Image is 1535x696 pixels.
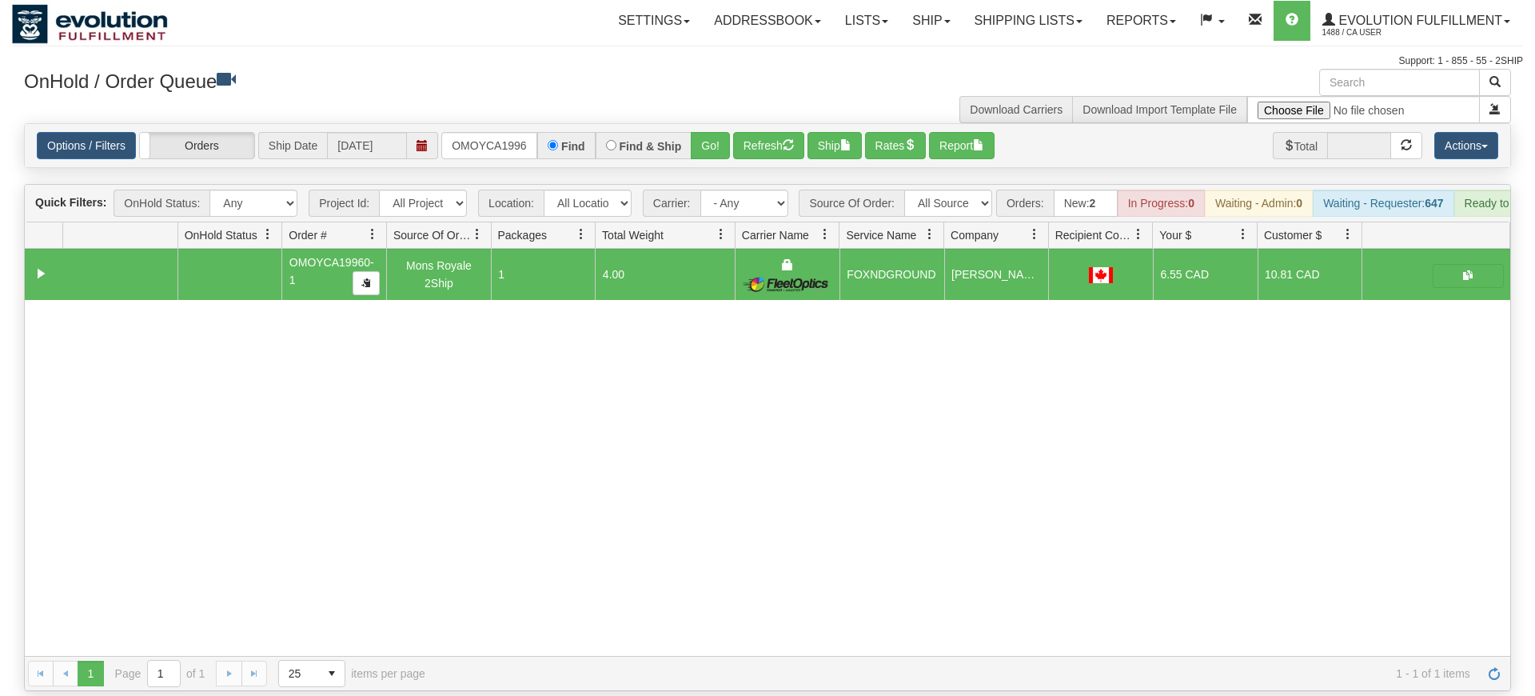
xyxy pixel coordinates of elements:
a: Shipping lists [963,1,1094,41]
span: Company [951,227,999,243]
a: Source Of Order filter column settings [464,221,491,248]
div: In Progress: [1118,190,1205,217]
span: Ship Date [258,132,327,159]
a: Order # filter column settings [359,221,386,248]
a: Addressbook [702,1,833,41]
span: 1 [498,268,504,281]
a: Ship [900,1,962,41]
input: Order # [441,132,537,159]
a: Refresh [1481,661,1507,686]
label: Quick Filters: [35,194,106,210]
span: Total Weight [602,227,664,243]
input: Import [1247,96,1480,123]
button: Rates [865,132,927,159]
span: OnHold Status [185,227,257,243]
span: Recipient Country [1055,227,1133,243]
a: Download Import Template File [1082,103,1237,116]
img: logo1488.jpg [12,4,168,44]
a: Lists [833,1,900,41]
a: Your $ filter column settings [1230,221,1257,248]
input: Page 1 [148,661,180,686]
button: Shipping Documents [1433,264,1504,288]
button: Report [929,132,995,159]
strong: 647 [1425,197,1443,210]
a: Customer $ filter column settings [1334,221,1362,248]
span: Orders: [996,190,1054,217]
span: Service Name [846,227,916,243]
button: Go! [691,132,730,159]
a: Packages filter column settings [568,221,595,248]
span: Page sizes drop down [278,660,345,687]
span: Customer $ [1264,227,1322,243]
span: Your $ [1159,227,1191,243]
a: Service Name filter column settings [916,221,943,248]
button: Copy to clipboard [353,271,380,295]
a: Settings [606,1,702,41]
button: Actions [1434,132,1498,159]
h3: OnHold / Order Queue [24,69,756,92]
a: Options / Filters [37,132,136,159]
a: Carrier Name filter column settings [811,221,839,248]
div: Waiting - Admin: [1205,190,1313,217]
div: Support: 1 - 855 - 55 - 2SHIP [12,54,1523,68]
span: Page of 1 [115,660,205,687]
span: Order # [289,227,326,243]
a: Download Carriers [970,103,1063,116]
td: FOXNDGROUND [839,249,944,300]
label: Orders [140,133,254,158]
span: OMOYCA19960-1 [289,256,374,286]
strong: 2 [1090,197,1096,210]
input: Search [1319,69,1480,96]
span: Packages [498,227,547,243]
a: Collapse [31,264,51,284]
span: Location: [478,190,544,217]
span: Page 1 [78,661,103,686]
div: Waiting - Requester: [1313,190,1453,217]
td: 10.81 CAD [1258,249,1362,300]
a: Evolution Fulfillment 1488 / CA User [1310,1,1522,41]
span: Carrier Name [742,227,809,243]
a: Total Weight filter column settings [708,221,735,248]
span: OnHold Status: [114,190,209,217]
button: Ship [807,132,862,159]
td: [PERSON_NAME] [944,249,1049,300]
span: Carrier: [643,190,700,217]
strong: 0 [1296,197,1302,210]
div: grid toolbar [25,185,1510,222]
a: OnHold Status filter column settings [254,221,281,248]
span: Total [1273,132,1328,159]
img: CA [1089,267,1113,283]
span: 1488 / CA User [1322,25,1442,41]
label: Find & Ship [620,141,682,152]
img: FleetOptics Inc. [743,276,833,292]
a: Company filter column settings [1021,221,1048,248]
span: Source Of Order: [799,190,904,217]
button: Refresh [733,132,804,159]
span: 4.00 [603,268,624,281]
div: New: [1054,190,1118,217]
span: 25 [289,666,309,682]
a: Recipient Country filter column settings [1125,221,1152,248]
span: 1 - 1 of 1 items [448,667,1470,680]
span: Project Id: [309,190,379,217]
strong: 0 [1188,197,1194,210]
span: Source Of Order [393,227,471,243]
a: Reports [1094,1,1188,41]
label: Find [561,141,585,152]
td: 6.55 CAD [1153,249,1258,300]
span: select [319,661,345,686]
span: items per page [278,660,425,687]
div: Mons Royale 2Ship [394,257,484,293]
span: Evolution Fulfillment [1335,14,1502,27]
button: Search [1479,69,1511,96]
